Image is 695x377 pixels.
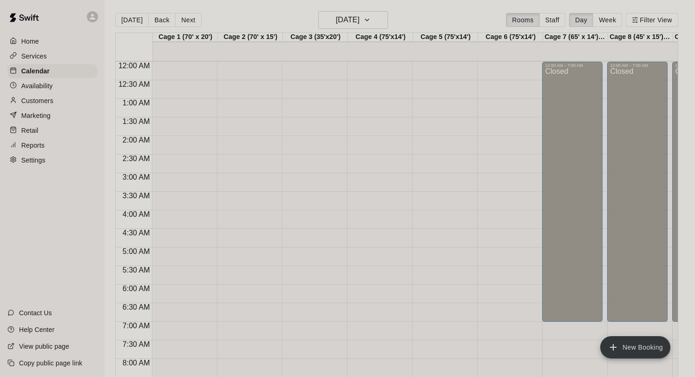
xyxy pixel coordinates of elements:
button: Next [175,13,201,27]
div: 12:00 AM – 7:00 AM [545,63,600,68]
button: Back [148,13,176,27]
p: Calendar [21,66,50,76]
div: 12:00 AM – 7:00 AM [610,63,665,68]
div: Cage 5 (75'x14') [413,33,478,42]
a: Marketing [7,109,97,123]
span: 7:30 AM [120,340,152,348]
span: 2:30 AM [120,155,152,162]
span: 4:00 AM [120,210,152,218]
a: Services [7,49,97,63]
div: Cage 6 (75'x14') [478,33,543,42]
span: 5:00 AM [120,247,152,255]
div: 12:00 AM – 7:00 AM: Closed [607,62,668,322]
div: Cage 8 (45' x 15') @ Mashlab Leander [608,33,673,42]
span: 4:30 AM [120,229,152,237]
button: add [600,336,670,358]
a: Settings [7,153,97,167]
button: Day [569,13,593,27]
a: Calendar [7,64,97,78]
div: Cage 4 (75'x14') [348,33,413,42]
button: Week [593,13,622,27]
p: Home [21,37,39,46]
p: Marketing [21,111,51,120]
a: Retail [7,123,97,137]
p: View public page [19,342,69,351]
button: [DATE] [318,11,388,29]
a: Reports [7,138,97,152]
span: 12:00 AM [116,62,152,70]
div: Cage 7 (65' x 14') @ Mashlab Leander [543,33,608,42]
p: Contact Us [19,308,52,318]
p: Settings [21,156,46,165]
div: Cage 3 (35'x20') [283,33,348,42]
span: 7:00 AM [120,322,152,330]
div: Closed [610,68,665,325]
button: Staff [539,13,566,27]
p: Retail [21,126,39,135]
div: Cage 1 (70' x 20') [153,33,218,42]
span: 8:00 AM [120,359,152,367]
h6: [DATE] [336,13,360,26]
p: Services [21,52,47,61]
button: Filter View [626,13,678,27]
button: Rooms [506,13,539,27]
a: Home [7,34,97,48]
p: Help Center [19,325,54,334]
p: Reports [21,141,45,150]
a: Customers [7,94,97,108]
p: Copy public page link [19,358,82,368]
div: Cage 2 (70' x 15') [218,33,283,42]
span: 1:30 AM [120,117,152,125]
a: Availability [7,79,97,93]
span: 12:30 AM [116,80,152,88]
span: 1:00 AM [120,99,152,107]
p: Customers [21,96,53,105]
button: [DATE] [115,13,149,27]
p: Availability [21,81,53,91]
span: 3:30 AM [120,192,152,200]
div: Closed [545,68,600,325]
div: 12:00 AM – 7:00 AM: Closed [542,62,603,322]
span: 6:30 AM [120,303,152,311]
span: 2:00 AM [120,136,152,144]
span: 3:00 AM [120,173,152,181]
span: 6:00 AM [120,285,152,292]
span: 5:30 AM [120,266,152,274]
